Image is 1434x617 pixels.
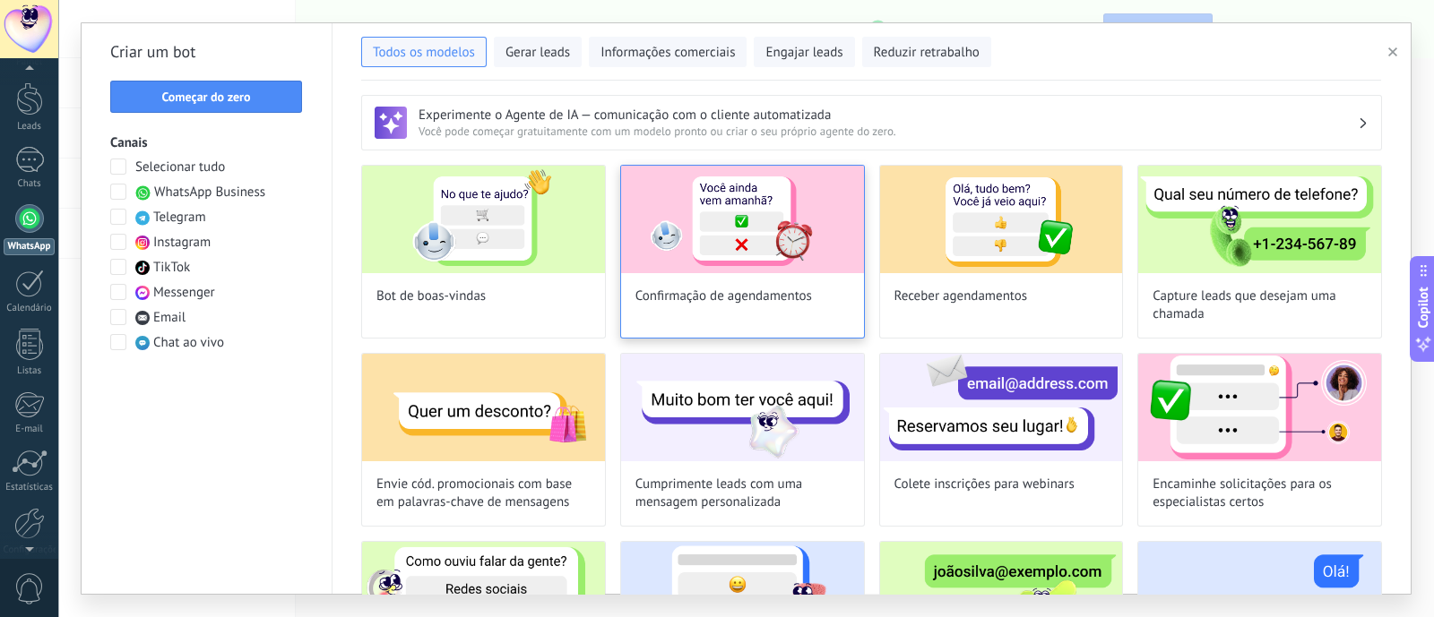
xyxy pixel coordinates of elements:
[754,37,854,67] button: Engajar leads
[765,44,842,62] span: Engajar leads
[635,287,812,305] span: Confirmação de agendamentos
[505,44,570,62] span: Gerar leads
[75,104,90,118] img: tab_domain_overview_orange.svg
[29,29,43,43] img: logo_orange.svg
[95,106,137,117] div: Domínio
[29,47,43,61] img: website_grey.svg
[874,44,980,62] span: Reduzir retrabalho
[600,44,735,62] span: Informações comerciais
[47,47,256,61] div: [PERSON_NAME]: [DOMAIN_NAME]
[110,38,303,66] h2: Criar um bot
[894,476,1075,493] span: Colete inscrições para webinars
[880,354,1123,461] img: Colete inscrições para webinars
[4,365,56,377] div: Listas
[621,166,864,273] img: Confirmação de agendamentos
[373,44,475,62] span: Todos os modelos
[361,37,487,67] button: Todos os modelos
[1138,166,1381,273] img: Capture leads que desejam uma chamada
[161,90,250,103] span: Começar do zero
[4,482,56,493] div: Estatísticas
[110,81,302,113] button: Começar do zero
[4,303,56,314] div: Calendário
[153,284,215,302] span: Messenger
[194,104,209,118] img: tab_keywords_by_traffic_grey.svg
[4,121,56,133] div: Leads
[153,334,224,352] span: Chat ao vivo
[4,238,55,255] div: WhatsApp
[362,354,605,461] img: Envie cód. promocionais com base em palavras-chave de mensagens
[110,134,303,151] h3: Canais
[153,309,186,327] span: Email
[153,234,211,252] span: Instagram
[1153,476,1367,511] span: Encaminhe solicitações para os especialistas certos
[880,166,1123,273] img: Receber agendamentos
[494,37,582,67] button: Gerar leads
[1414,287,1432,328] span: Copilot
[154,184,265,201] span: WhatsApp Business
[153,209,206,227] span: Telegram
[1153,287,1367,323] span: Capture leads que desejam uma chamada
[419,124,1358,139] span: Você pode começar gratuitamente com um modelo pronto ou criar o seu próprio agente do zero.
[862,37,991,67] button: Reduzir retrabalho
[153,259,190,277] span: TikTok
[376,287,486,305] span: Bot de boas-vindas
[419,107,1358,124] h3: Experimente o Agente de IA — comunicação com o cliente automatizada
[4,178,56,190] div: Chats
[1138,354,1381,461] img: Encaminhe solicitações para os especialistas certos
[50,29,88,43] div: v 4.0.25
[376,476,591,511] span: Envie cód. promocionais com base em palavras-chave de mensagens
[589,37,747,67] button: Informações comerciais
[362,166,605,273] img: Bot de boas-vindas
[894,287,1028,305] span: Receber agendamentos
[135,159,225,176] span: Selecionar tudo
[635,476,850,511] span: Cumprimente leads com uma mensagem personalizada
[214,106,283,117] div: Palavras-chave
[4,424,56,435] div: E-mail
[621,354,864,461] img: Cumprimente leads com uma mensagem personalizada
